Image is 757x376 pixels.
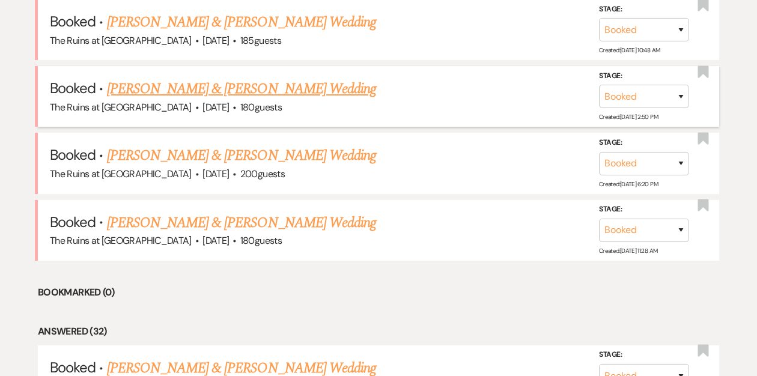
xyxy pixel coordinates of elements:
span: [DATE] [202,34,229,47]
span: Booked [50,12,96,31]
a: [PERSON_NAME] & [PERSON_NAME] Wedding [107,212,376,234]
label: Stage: [599,2,689,16]
span: 180 guests [240,101,282,114]
a: [PERSON_NAME] & [PERSON_NAME] Wedding [107,11,376,33]
span: 185 guests [240,34,281,47]
span: [DATE] [202,234,229,247]
li: Bookmarked (0) [38,285,719,300]
span: The Ruins at [GEOGRAPHIC_DATA] [50,101,192,114]
label: Stage: [599,70,689,83]
label: Stage: [599,348,689,362]
label: Stage: [599,203,689,216]
span: Booked [50,79,96,97]
a: [PERSON_NAME] & [PERSON_NAME] Wedding [107,145,376,166]
span: Created: [DATE] 10:48 AM [599,46,660,54]
span: The Ruins at [GEOGRAPHIC_DATA] [50,168,192,180]
span: Created: [DATE] 11:28 AM [599,247,657,255]
span: [DATE] [202,101,229,114]
span: 200 guests [240,168,285,180]
span: Created: [DATE] 2:50 PM [599,113,658,121]
span: Created: [DATE] 6:20 PM [599,180,658,187]
a: [PERSON_NAME] & [PERSON_NAME] Wedding [107,78,376,100]
label: Stage: [599,136,689,150]
span: The Ruins at [GEOGRAPHIC_DATA] [50,234,192,247]
span: 180 guests [240,234,282,247]
span: Booked [50,145,96,164]
li: Answered (32) [38,324,719,339]
span: [DATE] [202,168,229,180]
span: The Ruins at [GEOGRAPHIC_DATA] [50,34,192,47]
span: Booked [50,213,96,231]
